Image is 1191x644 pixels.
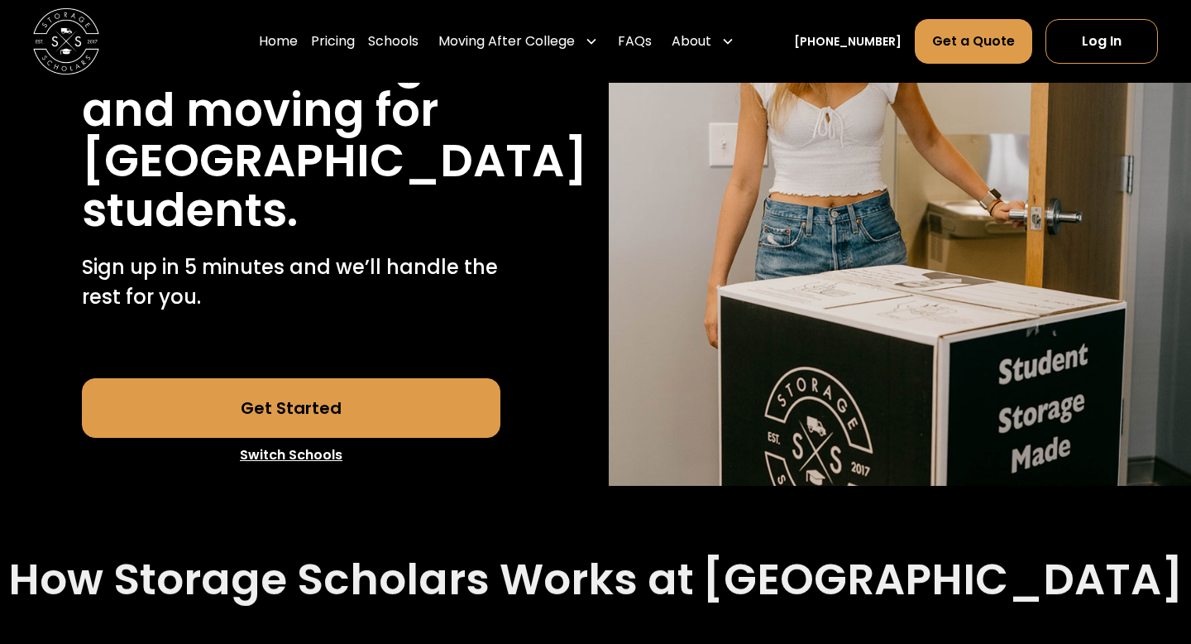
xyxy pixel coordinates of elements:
h1: students. [82,185,298,236]
img: Storage Scholars main logo [33,8,99,74]
h1: [GEOGRAPHIC_DATA] [82,136,587,186]
div: About [672,31,711,51]
a: Get a Quote [915,19,1032,64]
div: About [665,18,741,65]
h2: [GEOGRAPHIC_DATA] [702,553,1183,604]
a: Log In [1045,19,1158,64]
a: Pricing [311,18,355,65]
div: Moving After College [432,18,605,65]
a: Schools [368,18,419,65]
a: Home [259,18,298,65]
h2: How Storage Scholars Works at [8,553,694,604]
a: [PHONE_NUMBER] [794,33,902,50]
a: FAQs [618,18,652,65]
div: Moving After College [438,31,575,51]
a: Switch Schools [82,438,501,473]
a: Get Started [82,378,501,438]
p: Sign up in 5 minutes and we’ll handle the rest for you. [82,252,501,312]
